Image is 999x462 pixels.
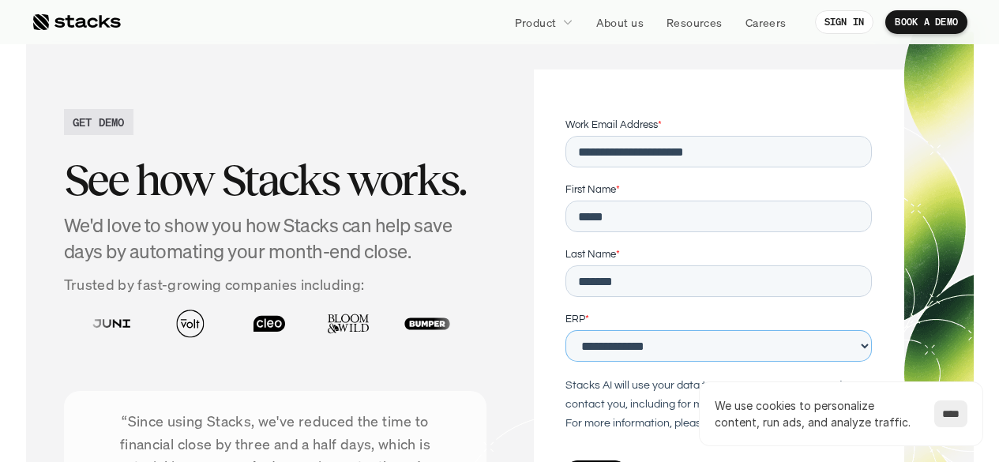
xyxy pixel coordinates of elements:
[64,212,487,265] h4: We'd love to show you how Stacks can help save days by automating your month-end close.
[815,10,874,34] a: SIGN IN
[64,273,487,296] p: Trusted by fast-growing companies including:
[515,14,557,31] p: Product
[715,397,918,430] p: We use cookies to personalize content, run ads, and analyze traffic.
[596,14,644,31] p: About us
[885,10,967,34] a: BOOK A DEMO
[667,14,723,31] p: Resources
[745,14,787,31] p: Careers
[895,17,958,28] p: BOOK A DEMO
[73,114,125,130] h2: GET DEMO
[64,156,487,205] h2: See how Stacks works.
[824,17,865,28] p: SIGN IN
[657,8,732,36] a: Resources
[736,8,796,36] a: Careers
[587,8,653,36] a: About us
